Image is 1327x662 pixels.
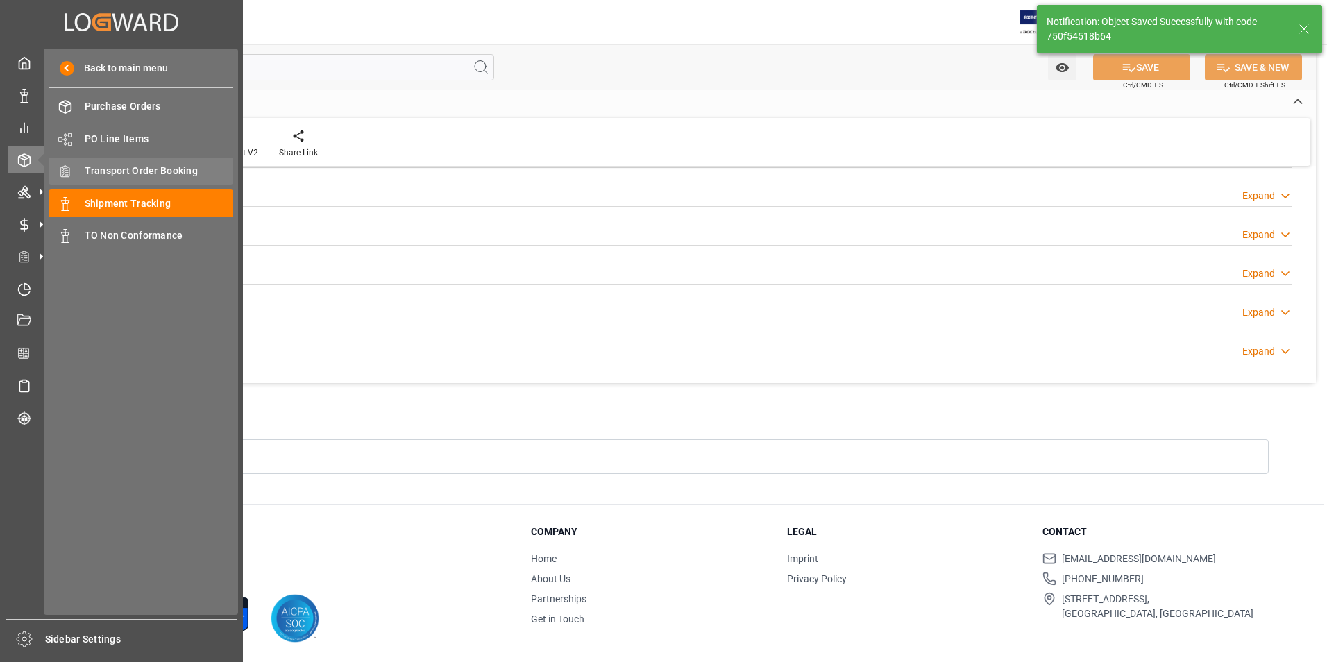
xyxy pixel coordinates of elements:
[1242,266,1275,281] div: Expand
[531,613,584,625] a: Get in Touch
[279,146,318,159] div: Share Link
[85,228,234,243] span: TO Non Conformance
[8,372,235,399] a: Sailing Schedules
[8,114,235,141] a: My Reports
[45,632,237,647] span: Sidebar Settings
[1062,592,1253,621] span: [STREET_ADDRESS], [GEOGRAPHIC_DATA], [GEOGRAPHIC_DATA]
[1048,54,1076,80] button: open menu
[1047,15,1285,44] div: Notification: Object Saved Successfully with code 750f54518b64
[1242,228,1275,242] div: Expand
[49,189,233,217] a: Shipment Tracking
[8,404,235,431] a: Tracking Shipment
[85,164,234,178] span: Transport Order Booking
[49,222,233,249] a: TO Non Conformance
[271,594,319,643] img: AICPA SOC
[1242,189,1275,203] div: Expand
[8,275,235,302] a: Timeslot Management V2
[74,61,168,76] span: Back to main menu
[787,553,818,564] a: Imprint
[49,125,233,152] a: PO Line Items
[1224,80,1285,90] span: Ctrl/CMD + Shift + S
[49,158,233,185] a: Transport Order Booking
[531,525,770,539] h3: Company
[1242,305,1275,320] div: Expand
[531,553,557,564] a: Home
[1062,572,1144,586] span: [PHONE_NUMBER]
[787,573,847,584] a: Privacy Policy
[1123,80,1163,90] span: Ctrl/CMD + S
[1242,344,1275,359] div: Expand
[1042,525,1281,539] h3: Contact
[1020,10,1068,35] img: Exertis%20JAM%20-%20Email%20Logo.jpg_1722504956.jpg
[1062,552,1216,566] span: [EMAIL_ADDRESS][DOMAIN_NAME]
[92,557,496,569] p: © 2025 Logward. All rights reserved.
[85,196,234,211] span: Shipment Tracking
[531,593,586,604] a: Partnerships
[8,81,235,108] a: Data Management
[787,525,1026,539] h3: Legal
[531,573,570,584] a: About Us
[85,99,234,114] span: Purchase Orders
[49,93,233,120] a: Purchase Orders
[1093,54,1190,80] button: SAVE
[64,54,494,80] input: Search Fields
[8,307,235,334] a: Document Management
[92,569,496,582] p: Version 1.1.132
[1205,54,1302,80] button: SAVE & NEW
[8,339,235,366] a: CO2 Calculator
[85,132,234,146] span: PO Line Items
[8,49,235,76] a: My Cockpit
